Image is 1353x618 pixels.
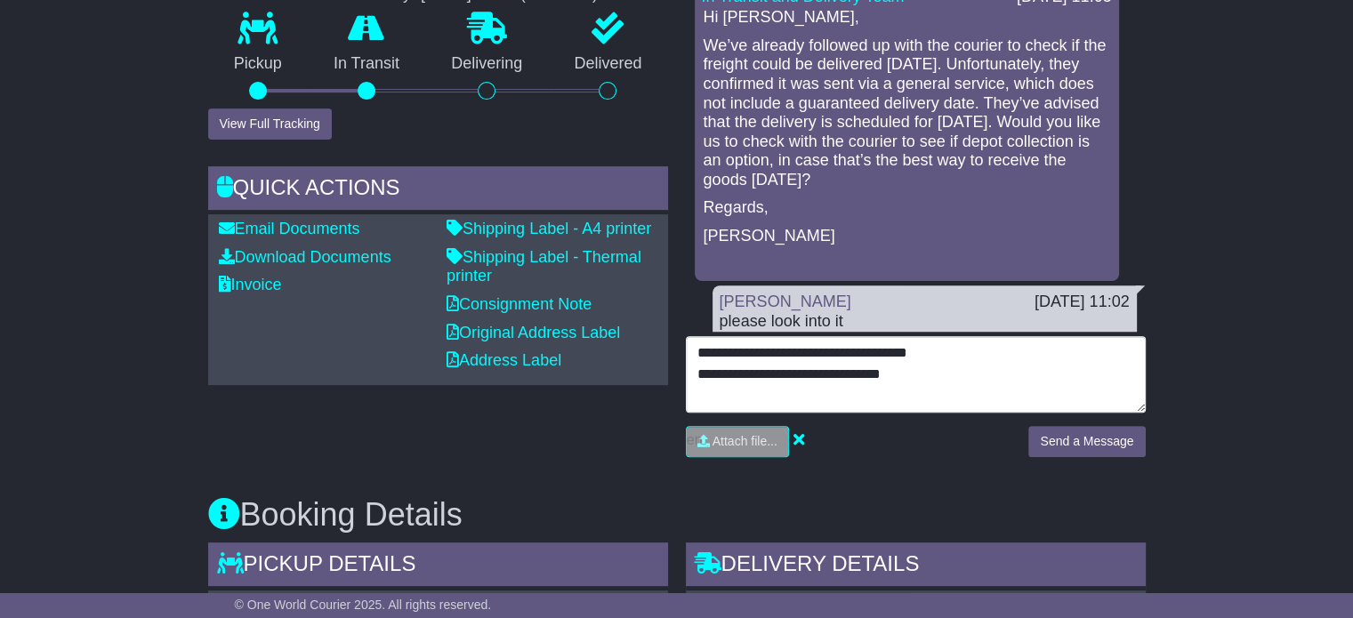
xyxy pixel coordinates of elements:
[1035,293,1130,312] div: [DATE] 11:02
[1028,426,1145,457] button: Send a Message
[219,220,360,237] a: Email Documents
[447,295,592,313] a: Consignment Note
[548,54,667,74] p: Delivered
[704,36,1110,190] p: We’ve already followed up with the courier to check if the freight could be delivered [DATE]. Unf...
[720,293,851,310] a: [PERSON_NAME]
[235,598,492,612] span: © One World Courier 2025. All rights reserved.
[219,276,282,293] a: Invoice
[219,248,391,266] a: Download Documents
[308,54,425,74] p: In Transit
[208,166,668,214] div: Quick Actions
[208,54,308,74] p: Pickup
[425,54,548,74] p: Delivering
[447,248,641,285] a: Shipping Label - Thermal printer
[704,227,1110,246] p: [PERSON_NAME]
[447,220,651,237] a: Shipping Label - A4 printer
[704,8,1110,28] p: Hi [PERSON_NAME],
[208,108,332,140] button: View Full Tracking
[447,324,620,341] a: Original Address Label
[720,312,1130,332] div: please look into it
[704,198,1110,218] p: Regards,
[208,542,668,590] div: Pickup Details
[686,542,1146,590] div: Delivery Details
[447,351,561,369] a: Address Label
[208,497,1146,533] h3: Booking Details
